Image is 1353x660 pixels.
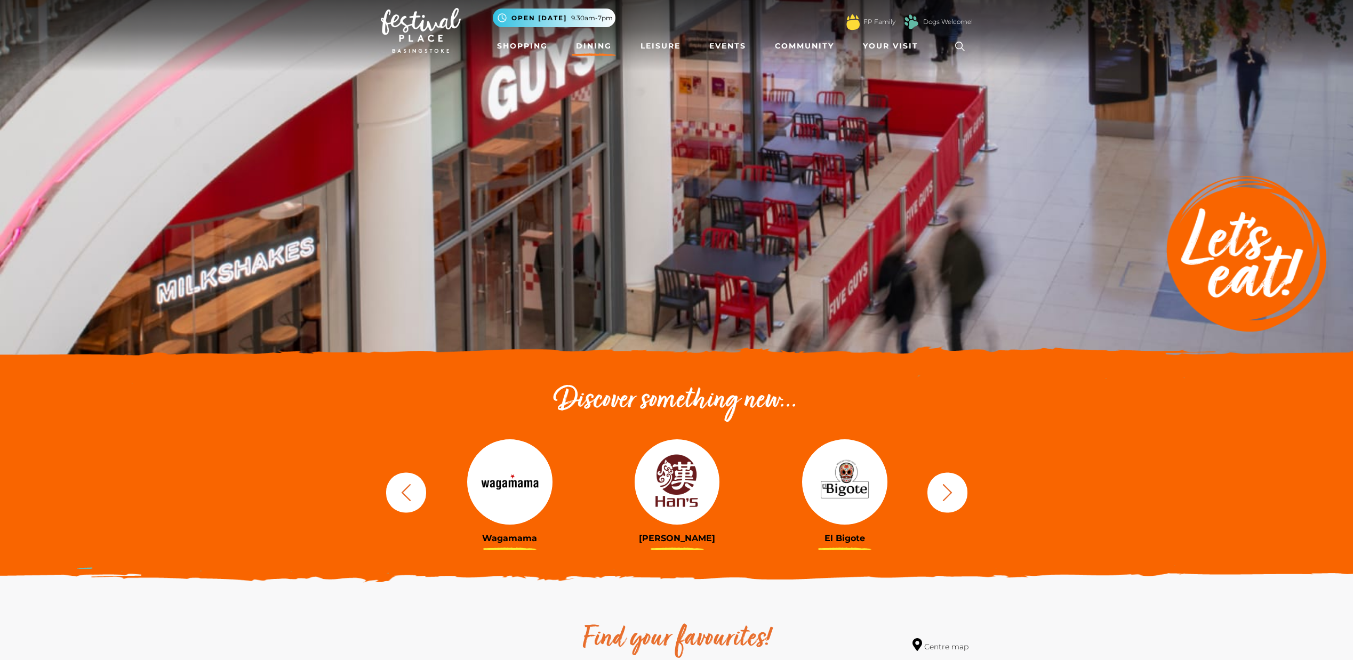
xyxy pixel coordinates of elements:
h3: [PERSON_NAME] [602,533,753,543]
span: 9.30am-7pm [571,13,613,23]
span: Open [DATE] [511,13,567,23]
span: Your Visit [863,41,918,52]
a: Centre map [912,638,968,653]
a: Leisure [636,36,685,56]
a: Shopping [493,36,552,56]
img: Festival Place Logo [381,8,461,53]
h3: El Bigote [769,533,920,543]
h2: Discover something new... [381,384,973,418]
a: Events [705,36,750,56]
a: Community [771,36,838,56]
a: El Bigote [769,439,920,543]
a: Wagamama [434,439,586,543]
a: Your Visit [859,36,928,56]
h3: Wagamama [434,533,586,543]
h2: Find your favourites! [482,622,871,656]
a: [PERSON_NAME] [602,439,753,543]
a: Dining [572,36,616,56]
a: Dogs Welcome! [923,17,973,27]
a: FP Family [863,17,895,27]
button: Open [DATE] 9.30am-7pm [493,9,615,27]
